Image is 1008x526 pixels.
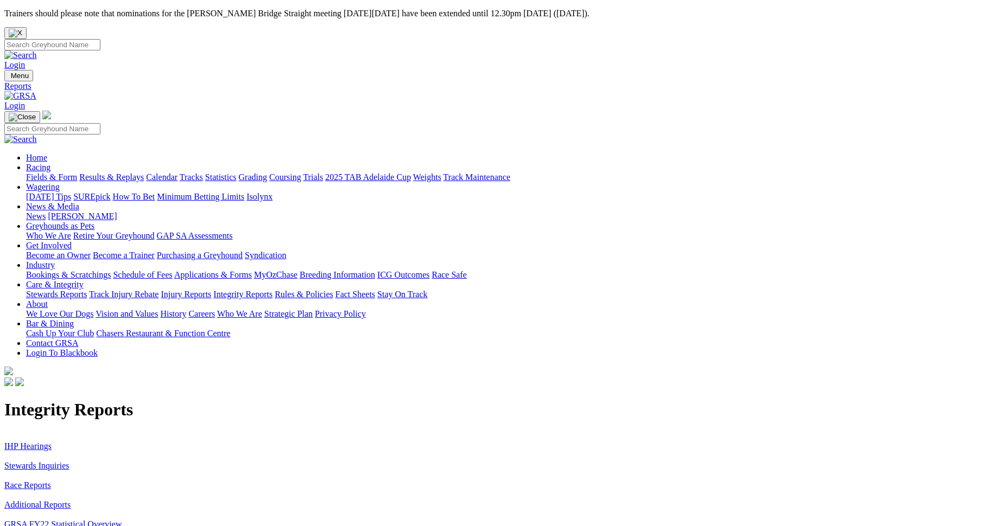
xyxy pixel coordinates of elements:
a: Get Involved [26,241,72,250]
a: [PERSON_NAME] [48,211,117,221]
a: Cash Up Your Club [26,329,94,338]
div: About [26,309,1004,319]
a: Integrity Reports [213,290,272,299]
a: Login [4,60,25,69]
a: Breeding Information [300,270,375,279]
img: GRSA [4,91,36,101]
a: Race Safe [432,270,466,279]
div: Wagering [26,192,1004,202]
a: Contact GRSA [26,338,78,348]
a: Stewards Inquiries [4,461,69,470]
a: Racing [26,163,50,172]
a: About [26,299,48,309]
a: Vision and Values [96,309,158,318]
a: Retire Your Greyhound [73,231,155,240]
a: History [160,309,186,318]
img: twitter.svg [15,377,24,386]
a: Isolynx [246,192,272,201]
a: Become a Trainer [93,251,155,260]
span: Menu [11,72,29,80]
a: SUREpick [73,192,110,201]
a: Wagering [26,182,60,191]
a: Trials [303,172,323,182]
a: Tracks [180,172,203,182]
a: IHP Hearings [4,441,52,451]
img: facebook.svg [4,377,13,386]
div: Industry [26,270,1004,280]
a: Weights [413,172,441,182]
a: Industry [26,260,55,270]
a: Login To Blackbook [26,348,98,357]
input: Search [4,123,100,134]
div: Bar & Dining [26,329,1004,338]
div: Care & Integrity [26,290,1004,299]
img: Search [4,134,37,144]
a: Syndication [245,251,286,260]
a: Coursing [269,172,301,182]
div: Racing [26,172,1004,182]
a: Privacy Policy [315,309,366,318]
a: Statistics [205,172,237,182]
a: Stay On Track [377,290,427,299]
a: Injury Reports [161,290,211,299]
a: Calendar [146,172,177,182]
button: Toggle navigation [4,111,40,123]
a: We Love Our Dogs [26,309,93,318]
a: Strategic Plan [264,309,313,318]
h1: Integrity Reports [4,400,1004,420]
a: Home [26,153,47,162]
a: Additional Reports [4,500,71,509]
a: Track Injury Rebate [89,290,159,299]
a: Who We Are [217,309,262,318]
a: [DATE] Tips [26,192,71,201]
img: X [9,29,22,37]
input: Search [4,39,100,50]
img: logo-grsa-white.png [4,367,13,375]
a: Schedule of Fees [113,270,172,279]
p: Trainers should please note that nominations for the [PERSON_NAME] Bridge Straight meeting [DATE]... [4,9,1004,18]
a: GAP SA Assessments [157,231,233,240]
a: Bar & Dining [26,319,74,328]
a: Stewards Reports [26,290,87,299]
a: Who We Are [26,231,71,240]
a: Bookings & Scratchings [26,270,111,279]
button: Close [4,27,27,39]
a: MyOzChase [254,270,297,279]
a: Race Reports [4,480,51,490]
a: How To Bet [113,192,155,201]
img: Search [4,50,37,60]
a: Applications & Forms [174,270,252,279]
a: Results & Replays [79,172,144,182]
img: Close [9,113,36,121]
a: News & Media [26,202,79,211]
img: logo-grsa-white.png [42,111,51,119]
a: Grading [239,172,267,182]
a: Greyhounds as Pets [26,221,94,230]
a: Rules & Policies [275,290,333,299]
a: ICG Outcomes [377,270,429,279]
a: Login [4,101,25,110]
a: 2025 TAB Adelaide Cup [325,172,411,182]
a: Careers [188,309,215,318]
a: Purchasing a Greyhound [157,251,243,260]
a: Fields & Form [26,172,77,182]
a: Become an Owner [26,251,91,260]
a: Chasers Restaurant & Function Centre [96,329,230,338]
a: News [26,211,46,221]
div: Greyhounds as Pets [26,231,1004,241]
a: Fact Sheets [335,290,375,299]
a: Track Maintenance [443,172,510,182]
div: News & Media [26,211,1004,221]
a: Minimum Betting Limits [157,192,244,201]
a: Care & Integrity [26,280,84,289]
div: Get Involved [26,251,1004,260]
a: Reports [4,81,1004,91]
button: Toggle navigation [4,70,33,81]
